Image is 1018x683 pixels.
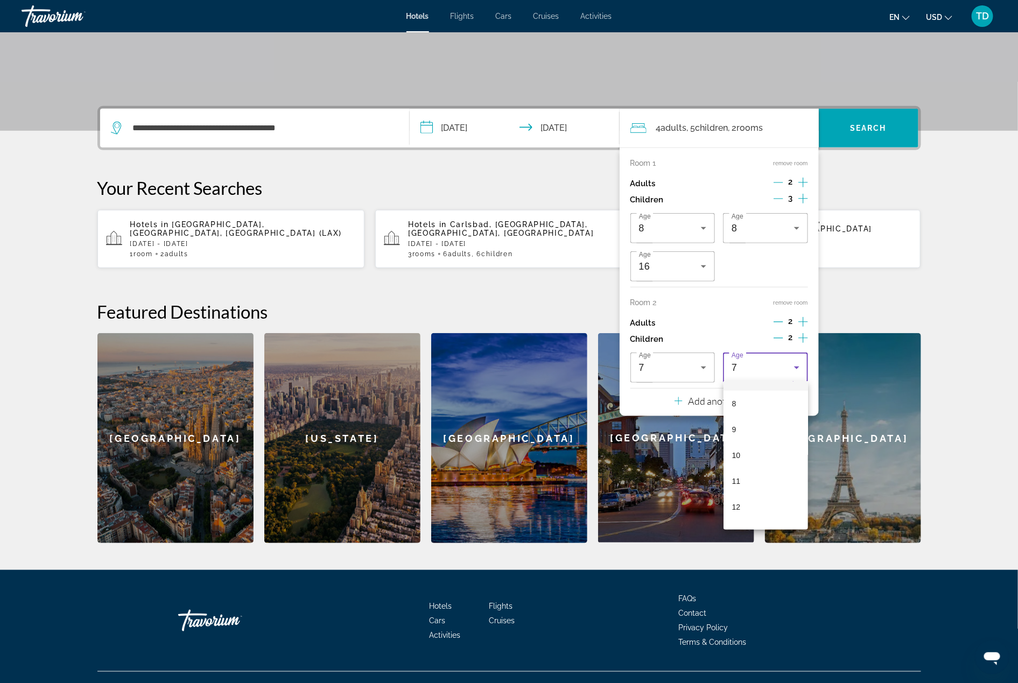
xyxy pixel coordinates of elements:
mat-option: 13 years old [724,520,809,546]
span: 10 [732,449,741,462]
mat-option: 11 years old [724,468,809,494]
span: 13 [732,526,741,539]
iframe: Bouton de lancement de la fenêtre de messagerie [975,640,1009,674]
mat-option: 12 years old [724,494,809,520]
span: 8 [732,397,736,410]
mat-option: 8 years old [724,391,809,417]
span: 9 [732,423,736,436]
span: 12 [732,501,741,513]
mat-option: 10 years old [724,442,809,468]
span: 11 [732,475,741,488]
mat-option: 9 years old [724,417,809,442]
